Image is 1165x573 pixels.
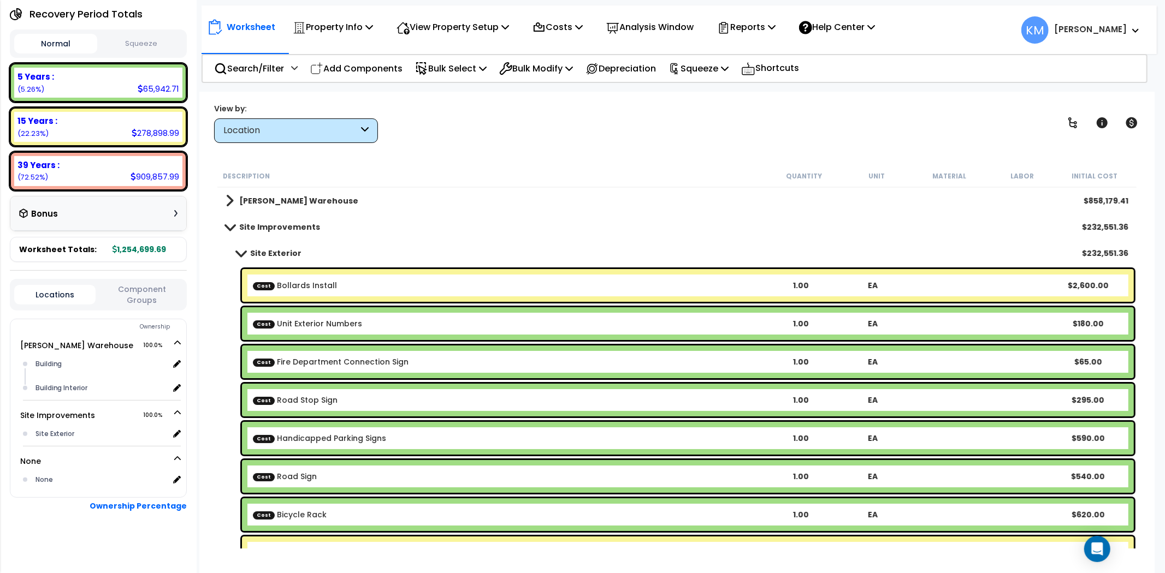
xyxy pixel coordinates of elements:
[1054,356,1123,367] div: $65.00
[838,318,907,329] div: EA
[838,509,907,520] div: EA
[253,356,409,367] a: Custom Item
[143,409,172,422] span: 100.0%
[113,244,166,255] b: 1,254,699.69
[838,433,907,444] div: EA
[310,61,403,76] p: Add Components
[253,547,300,558] a: Custom Item
[304,56,409,81] div: Add Components
[838,395,907,405] div: EA
[766,471,836,482] div: 1.00
[766,509,836,520] div: 1.00
[1072,172,1117,181] small: Initial Cost
[1054,395,1123,405] div: $295.00
[253,395,338,405] a: Custom Item
[669,61,729,76] p: Squeeze
[253,434,275,443] span: Cost
[239,195,358,206] b: [PERSON_NAME] Warehouse
[20,456,41,467] a: None
[838,471,907,482] div: EA
[786,172,822,181] small: Quantity
[415,61,487,76] p: Bulk Select
[579,56,662,81] div: Depreciation
[138,83,179,94] div: 65,942.71
[14,285,96,305] button: Locations
[533,20,583,34] p: Costs
[1010,172,1034,181] small: Labor
[32,320,186,333] div: Ownership
[17,129,49,138] small: 22.228346081979247%
[766,547,836,558] div: 1.00
[17,71,54,82] b: 5 Years :
[766,395,836,405] div: 1.00
[253,280,337,291] a: Custom Item
[19,244,97,255] span: Worksheet Totals:
[101,283,182,306] button: Component Groups
[100,34,183,53] button: Squeeze
[606,20,694,34] p: Analysis Window
[214,61,284,76] p: Search/Filter
[253,511,275,519] span: Cost
[1054,23,1127,35] b: [PERSON_NAME]
[253,282,275,290] span: Cost
[293,20,373,34] p: Property Info
[214,103,378,114] div: View by:
[253,318,362,329] a: Custom Item
[838,547,907,558] div: EA
[253,509,327,520] a: Custom Item
[143,339,172,352] span: 100.0%
[132,127,179,139] div: 278,898.99
[1054,318,1123,329] div: $180.00
[741,61,799,76] p: Shortcuts
[253,358,275,366] span: Cost
[1082,222,1128,232] div: $232,551.36
[14,34,97,53] button: Normal
[223,172,270,181] small: Description
[735,55,805,82] div: Shortcuts
[31,210,58,219] h3: Bonus
[499,61,573,76] p: Bulk Modify
[1054,547,1123,558] div: $4,900.00
[33,357,169,371] div: Building
[253,473,275,481] span: Cost
[1054,471,1123,482] div: $540.00
[1054,433,1123,444] div: $590.00
[33,427,169,440] div: Site Exterior
[1054,509,1123,520] div: $620.00
[90,500,187,511] b: Ownership Percentage
[397,20,509,34] p: View Property Setup
[766,433,836,444] div: 1.00
[799,20,875,34] p: Help Center
[253,396,275,404] span: Cost
[239,222,320,232] b: Site Improvements
[1054,280,1123,291] div: $2,600.00
[17,85,44,94] small: 5.25565709294265%
[17,172,48,182] small: 72.5159968250781%
[20,410,95,421] a: Site Improvements 100.0%
[766,356,836,367] div: 1.00
[868,172,885,181] small: Unit
[17,115,57,127] b: 15 Years :
[838,356,907,367] div: EA
[1084,536,1110,562] div: Open Intercom Messenger
[766,280,836,291] div: 1.00
[29,9,143,20] h4: Recovery Period Totals
[766,318,836,329] div: 1.00
[1021,16,1049,44] span: KM
[253,433,386,444] a: Custom Item
[250,248,301,259] b: Site Exterior
[20,340,133,351] a: [PERSON_NAME] Warehouse 100.0%
[223,124,358,137] div: Location
[253,471,317,482] a: Custom Item
[33,381,169,395] div: Building Interior
[17,159,60,171] b: 39 Years :
[253,320,275,328] span: Cost
[1082,248,1128,259] div: $232,551.36
[227,20,275,34] p: Worksheet
[932,172,966,181] small: Material
[586,61,656,76] p: Depreciation
[33,473,169,486] div: None
[717,20,776,34] p: Reports
[838,280,907,291] div: EA
[1084,195,1128,206] div: $858,179.41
